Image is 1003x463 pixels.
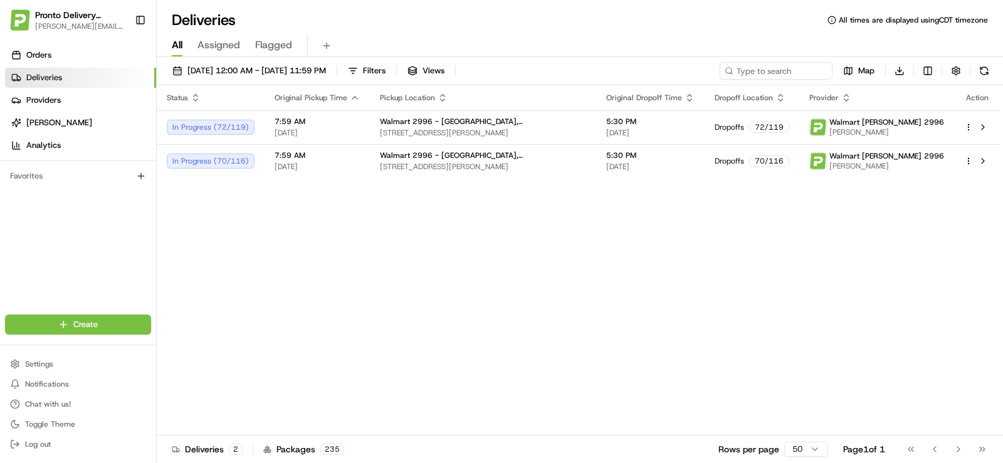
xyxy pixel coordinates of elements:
[380,150,586,160] span: Walmart 2996 - [GEOGRAPHIC_DATA], [GEOGRAPHIC_DATA]
[606,117,695,127] span: 5:30 PM
[25,359,53,369] span: Settings
[5,135,156,155] a: Analytics
[320,444,344,455] div: 235
[964,93,990,103] div: Action
[26,72,62,83] span: Deliveries
[749,122,789,133] div: 72 / 119
[25,379,69,389] span: Notifications
[255,38,292,53] span: Flagged
[718,443,779,455] p: Rows per page
[975,62,993,80] button: Refresh
[197,38,240,53] span: Assigned
[5,5,130,35] button: Pronto Delivery ServicePronto Delivery Service[PERSON_NAME][EMAIL_ADDRESS][DOMAIN_NAME]
[829,127,944,137] span: [PERSON_NAME]
[275,93,347,103] span: Original Pickup Time
[829,117,944,127] span: Walmart [PERSON_NAME] 2996
[10,9,30,30] img: Pronto Delivery Service
[5,90,156,110] a: Providers
[25,439,51,449] span: Log out
[809,93,839,103] span: Provider
[5,355,151,373] button: Settings
[275,162,360,172] span: [DATE]
[172,443,243,455] div: Deliveries
[720,62,832,80] input: Type to search
[843,443,885,455] div: Page 1 of 1
[715,122,744,132] span: Dropoffs
[749,155,789,167] div: 70 / 116
[5,395,151,413] button: Chat with us!
[35,21,125,31] button: [PERSON_NAME][EMAIL_ADDRESS][DOMAIN_NAME]
[25,419,75,429] span: Toggle Theme
[715,93,773,103] span: Dropoff Location
[187,65,326,76] span: [DATE] 12:00 AM - [DATE] 11:59 PM
[423,65,444,76] span: Views
[829,151,944,161] span: Walmart [PERSON_NAME] 2996
[5,113,156,133] a: [PERSON_NAME]
[5,166,151,186] div: Favorites
[5,415,151,433] button: Toggle Theme
[5,315,151,335] button: Create
[5,375,151,393] button: Notifications
[5,435,151,453] button: Log out
[25,399,71,409] span: Chat with us!
[5,45,156,65] a: Orders
[263,443,344,455] div: Packages
[380,162,586,172] span: [STREET_ADDRESS][PERSON_NAME]
[172,10,236,30] h1: Deliveries
[26,49,51,61] span: Orders
[275,150,360,160] span: 7:59 AM
[172,38,182,53] span: All
[5,68,156,88] a: Deliveries
[838,62,880,80] button: Map
[229,444,243,455] div: 2
[839,15,988,25] span: All times are displayed using CDT timezone
[810,119,826,135] img: profile_internal_provider_pronto_delivery_service_internal.png
[606,128,695,138] span: [DATE]
[606,93,682,103] span: Original Dropoff Time
[342,62,391,80] button: Filters
[275,128,360,138] span: [DATE]
[606,162,695,172] span: [DATE]
[26,140,61,151] span: Analytics
[858,65,874,76] span: Map
[606,150,695,160] span: 5:30 PM
[26,117,92,128] span: [PERSON_NAME]
[380,128,586,138] span: [STREET_ADDRESS][PERSON_NAME]
[810,153,826,169] img: profile_internal_provider_pronto_delivery_service_internal.png
[363,65,386,76] span: Filters
[35,9,125,21] button: Pronto Delivery Service
[715,156,744,166] span: Dropoffs
[167,93,188,103] span: Status
[402,62,450,80] button: Views
[73,319,98,330] span: Create
[275,117,360,127] span: 7:59 AM
[380,93,435,103] span: Pickup Location
[167,62,332,80] button: [DATE] 12:00 AM - [DATE] 11:59 PM
[829,161,944,171] span: [PERSON_NAME]
[380,117,586,127] span: Walmart 2996 - [GEOGRAPHIC_DATA], [GEOGRAPHIC_DATA]
[26,95,61,106] span: Providers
